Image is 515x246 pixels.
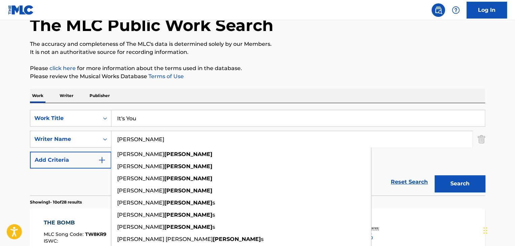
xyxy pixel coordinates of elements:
span: [PERSON_NAME] [117,212,164,218]
div: Drag [483,220,487,241]
p: Please for more information about the terms used in the database. [30,64,485,72]
img: help [452,6,460,14]
p: Publisher [88,89,112,103]
p: The accuracy and completeness of The MLC's data is determined solely by our Members. [30,40,485,48]
h1: The MLC Public Work Search [30,15,273,35]
a: Public Search [432,3,445,17]
button: Search [435,175,485,192]
span: [PERSON_NAME] [117,175,164,182]
span: s [212,224,215,230]
span: [PERSON_NAME] [117,163,164,170]
form: Search Form [30,110,485,195]
span: ISWC : [44,238,60,244]
strong: [PERSON_NAME] [164,175,212,182]
span: [PERSON_NAME] [117,199,164,206]
span: TW8KR9 [85,231,106,237]
img: search [434,6,442,14]
span: [PERSON_NAME] [117,151,164,157]
button: Add Criteria [30,152,111,168]
div: Help [449,3,462,17]
strong: [PERSON_NAME] [164,163,212,170]
strong: [PERSON_NAME] [213,236,261,242]
img: MLC Logo [8,5,34,15]
div: THE BOMB [44,219,106,227]
div: Work Title [34,114,95,122]
p: Writer [58,89,75,103]
span: s [212,212,215,218]
a: click here [49,65,76,71]
strong: [PERSON_NAME] [164,224,212,230]
span: [PERSON_NAME] [PERSON_NAME] [117,236,213,242]
a: Terms of Use [147,73,184,80]
iframe: Chat Widget [481,214,515,246]
div: Writer Name [34,135,95,143]
span: [PERSON_NAME] [117,224,164,230]
p: It is not an authoritative source for recording information. [30,48,485,56]
p: Showing 1 - 10 of 28 results [30,199,82,205]
strong: [PERSON_NAME] [164,151,212,157]
span: [PERSON_NAME] [117,187,164,194]
a: Reset Search [387,175,431,189]
p: Please review the Musical Works Database [30,72,485,81]
strong: [PERSON_NAME] [164,199,212,206]
p: Work [30,89,45,103]
img: Delete Criterion [478,131,485,148]
img: 9d2ae6d4665cec9f34b9.svg [98,156,106,164]
a: Log In [467,2,507,19]
strong: [PERSON_NAME] [164,187,212,194]
span: MLC Song Code : [44,231,85,237]
span: s [212,199,215,206]
strong: [PERSON_NAME] [164,212,212,218]
span: s [261,236,264,242]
